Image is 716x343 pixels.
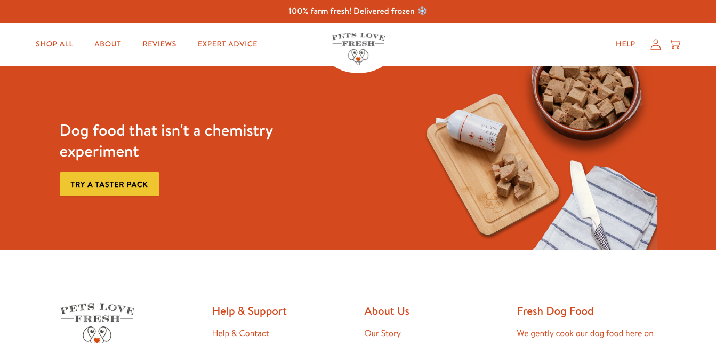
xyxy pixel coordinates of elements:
a: Help [607,34,644,55]
a: Our Story [365,328,401,339]
h3: Dog food that isn't a chemistry experiment [60,120,303,161]
img: Fussy [413,66,656,250]
a: Reviews [134,34,184,55]
img: Pets Love Fresh [332,33,385,65]
h2: Help & Support [212,303,352,318]
h2: About Us [365,303,504,318]
a: Expert Advice [189,34,266,55]
a: Help & Contact [212,328,269,339]
a: Try a taster pack [60,172,159,196]
h2: Fresh Dog Food [517,303,657,318]
a: About [86,34,130,55]
a: Shop All [27,34,82,55]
